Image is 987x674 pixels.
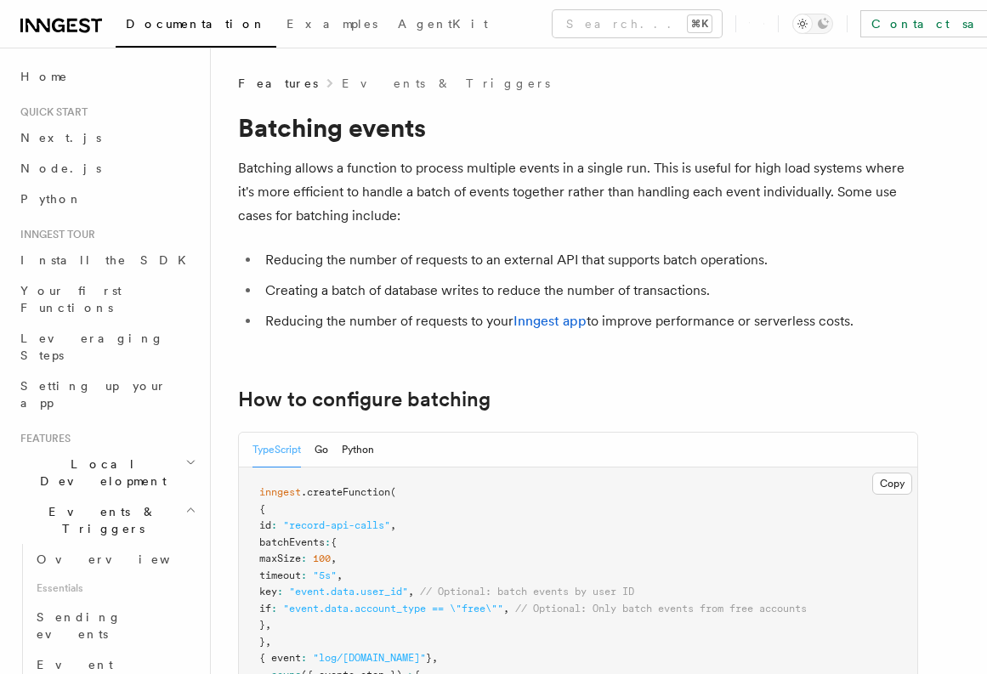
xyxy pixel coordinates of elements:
[331,552,337,564] span: ,
[259,552,301,564] span: maxSize
[259,586,277,598] span: key
[37,610,122,641] span: Sending events
[283,603,503,615] span: "event.data.account_type == \"free\""
[238,156,918,228] p: Batching allows a function to process multiple events in a single run. This is useful for high lo...
[503,603,509,615] span: ,
[20,161,101,175] span: Node.js
[301,569,307,581] span: :
[390,486,396,498] span: (
[20,331,164,362] span: Leveraging Steps
[390,519,396,531] span: ,
[252,433,301,467] button: TypeScript
[259,652,301,664] span: { event
[277,586,283,598] span: :
[331,536,337,548] span: {
[276,5,388,46] a: Examples
[20,68,68,85] span: Home
[20,253,196,267] span: Install the SDK
[259,503,265,515] span: {
[408,586,414,598] span: ,
[14,503,185,537] span: Events & Triggers
[260,309,918,333] li: Reducing the number of requests to your to improve performance or serverless costs.
[20,131,101,144] span: Next.js
[513,313,587,329] a: Inngest app
[14,456,185,490] span: Local Development
[14,449,200,496] button: Local Development
[313,652,426,664] span: "log/[DOMAIN_NAME]"
[283,519,390,531] span: "record-api-calls"
[259,536,325,548] span: batchEvents
[14,496,200,544] button: Events & Triggers
[286,17,377,31] span: Examples
[301,486,390,498] span: .createFunction
[872,473,912,495] button: Copy
[420,586,634,598] span: // Optional: batch events by user ID
[14,245,200,275] a: Install the SDK
[342,75,550,92] a: Events & Triggers
[126,17,266,31] span: Documentation
[553,10,722,37] button: Search...⌘K
[313,552,331,564] span: 100
[515,603,807,615] span: // Optional: Only batch events from free accounts
[14,371,200,418] a: Setting up your app
[313,569,337,581] span: "5s"
[14,184,200,214] a: Python
[792,14,833,34] button: Toggle dark mode
[14,228,95,241] span: Inngest tour
[20,379,167,410] span: Setting up your app
[20,284,122,314] span: Your first Functions
[30,602,200,649] a: Sending events
[14,275,200,323] a: Your first Functions
[259,619,265,631] span: }
[342,433,374,467] button: Python
[271,519,277,531] span: :
[301,552,307,564] span: :
[238,388,491,411] a: How to configure batching
[337,569,343,581] span: ,
[271,603,277,615] span: :
[14,432,71,445] span: Features
[259,569,301,581] span: timeout
[14,153,200,184] a: Node.js
[116,5,276,48] a: Documentation
[14,61,200,92] a: Home
[259,486,301,498] span: inngest
[238,75,318,92] span: Features
[14,122,200,153] a: Next.js
[426,652,432,664] span: }
[301,652,307,664] span: :
[20,192,82,206] span: Python
[315,433,328,467] button: Go
[260,279,918,303] li: Creating a batch of database writes to reduce the number of transactions.
[289,586,408,598] span: "event.data.user_id"
[259,519,271,531] span: id
[259,636,265,648] span: }
[30,575,200,602] span: Essentials
[260,248,918,272] li: Reducing the number of requests to an external API that supports batch operations.
[688,15,712,32] kbd: ⌘K
[14,105,88,119] span: Quick start
[259,603,271,615] span: if
[432,652,438,664] span: ,
[30,544,200,575] a: Overview
[14,323,200,371] a: Leveraging Steps
[398,17,488,31] span: AgentKit
[265,636,271,648] span: ,
[388,5,498,46] a: AgentKit
[238,112,918,143] h1: Batching events
[325,536,331,548] span: :
[265,619,271,631] span: ,
[37,552,212,566] span: Overview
